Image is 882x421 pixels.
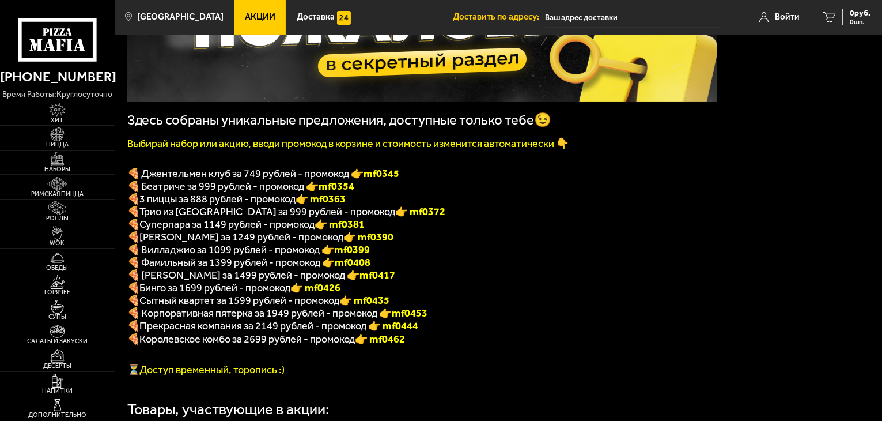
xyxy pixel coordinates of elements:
[337,11,351,25] img: 15daf4d41897b9f0e9f617042186c801.svg
[396,205,446,218] font: 👉 mf0372
[850,9,870,17] span: 0 руб.
[140,193,296,205] span: 3 пиццы за 888 рублей - промокод
[245,13,275,21] span: Акции
[127,363,285,376] span: ⏳Доступ временный, торопись :)
[850,18,870,25] span: 0 шт.
[140,294,340,307] span: Сытный квартет за 1599 рублей - промокод
[297,13,335,21] span: Доставка
[360,269,396,281] b: mf0417
[127,281,140,294] b: 🍕
[127,243,370,256] span: 🍕 Вилладжио за 1099 рублей - промокод 👉
[335,243,370,256] b: mf0399
[291,281,341,294] b: 👉 mf0426
[127,231,140,243] b: 🍕
[545,7,721,28] input: Ваш адрес доставки
[127,193,140,205] font: 🍕
[127,167,400,180] span: 🍕 Джентельмен клуб за 749 рублей - промокод 👉
[127,137,569,150] font: Выбирай набор или акцию, вводи промокод в корзине и стоимость изменится автоматически 👇
[335,256,371,269] b: mf0408
[364,167,400,180] b: mf0345
[315,218,365,231] font: 👉 mf0381
[127,256,371,269] span: 🍕 Фамильный за 1399 рублей - промокод 👉
[127,294,140,307] b: 🍕
[137,13,224,21] span: [GEOGRAPHIC_DATA]
[340,294,390,307] b: 👉 mf0435
[140,333,355,345] span: Королевское комбо за 2699 рублей - промокод
[140,319,369,332] span: Прекрасная компания за 2149 рублей - промокод
[392,307,428,319] b: mf0453
[140,218,315,231] span: Суперпара за 1149 рублей - промокод
[127,180,355,193] span: 🍕 Беатриче за 999 рублей - промокод 👉
[127,218,140,231] font: 🍕
[140,281,291,294] span: Бинго за 1699 рублей - промокод
[140,205,396,218] span: Трио из [GEOGRAPHIC_DATA] за 999 рублей - промокод
[775,13,800,21] span: Войти
[140,231,344,243] span: [PERSON_NAME] за 1249 рублей - промокод
[296,193,346,205] font: 👉 mf0363
[355,333,406,345] font: 👉 mf0462
[127,319,140,332] font: 🍕
[344,231,394,243] b: 👉 mf0390
[127,402,330,417] div: Товары, участвующие в акции:
[453,13,545,21] span: Доставить по адресу:
[127,269,396,281] span: 🍕 [PERSON_NAME] за 1499 рублей - промокод 👉
[127,307,428,319] span: 🍕 Корпоративная пятерка за 1949 рублей - промокод 👉
[369,319,419,332] font: 👉 mf0444
[127,112,552,128] span: Здесь собраны уникальные предложения, доступные только тебе😉
[127,205,140,218] font: 🍕
[319,180,355,193] b: mf0354
[127,333,140,345] font: 🍕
